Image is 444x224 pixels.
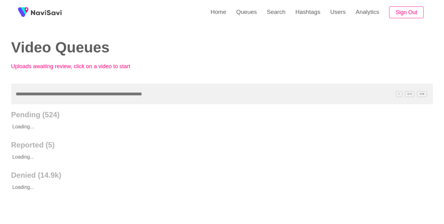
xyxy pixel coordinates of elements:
[15,5,31,20] img: fireSpot
[11,63,147,70] p: Uploads awaiting review, click on a video to start
[405,91,415,97] span: C^J
[11,39,213,56] h2: Video Queues
[11,180,391,195] p: Loading...
[389,6,424,19] button: Sign Out
[11,110,433,119] h2: Pending (524)
[417,91,427,97] span: C^K
[31,9,62,15] img: fireSpot
[396,91,402,97] span: /
[11,171,433,180] h2: Denied (14.9k)
[11,149,391,165] p: Loading...
[11,119,391,135] p: Loading...
[11,141,433,149] h2: Reported (5)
